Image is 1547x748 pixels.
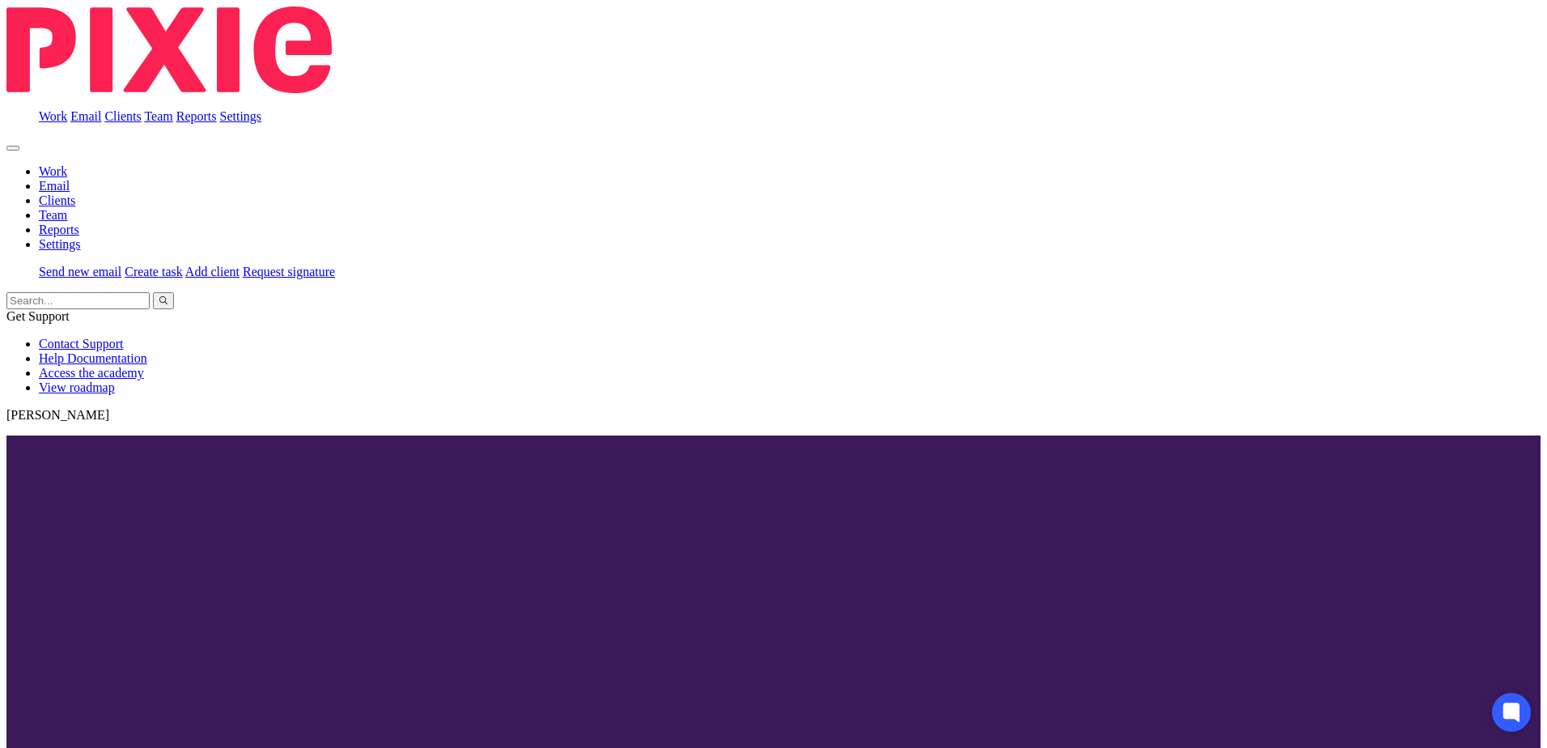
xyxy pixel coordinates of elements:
[70,109,101,123] a: Email
[39,380,115,394] a: View roadmap
[6,292,150,309] input: Search
[39,366,144,380] a: Access the academy
[39,193,75,207] a: Clients
[39,237,81,251] a: Settings
[39,179,70,193] a: Email
[220,109,262,123] a: Settings
[39,208,67,222] a: Team
[39,351,147,365] a: Help Documentation
[144,109,172,123] a: Team
[6,309,70,323] span: Get Support
[39,337,123,351] a: Contact Support
[185,265,239,278] a: Add client
[39,109,67,123] a: Work
[104,109,141,123] a: Clients
[243,265,335,278] a: Request signature
[125,265,183,278] a: Create task
[6,6,332,93] img: Pixie
[39,223,79,236] a: Reports
[39,164,67,178] a: Work
[176,109,217,123] a: Reports
[39,265,121,278] a: Send new email
[153,292,174,309] button: Search
[6,408,1541,423] p: [PERSON_NAME]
